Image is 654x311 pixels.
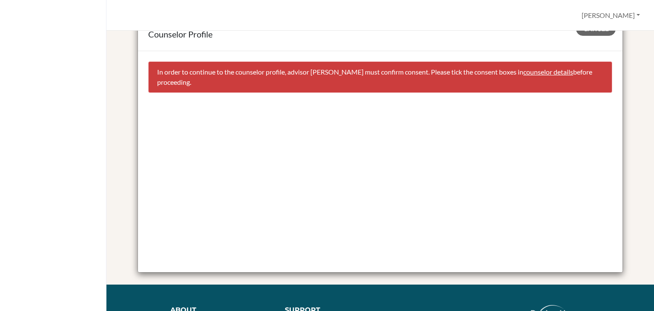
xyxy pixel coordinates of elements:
[578,7,644,23] button: [PERSON_NAME]
[157,67,603,87] p: In order to continue to the counselor profile, advisor [PERSON_NAME] must confirm consent. Please...
[148,28,612,40] div: Counselor Profile
[523,68,573,76] a: counselor details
